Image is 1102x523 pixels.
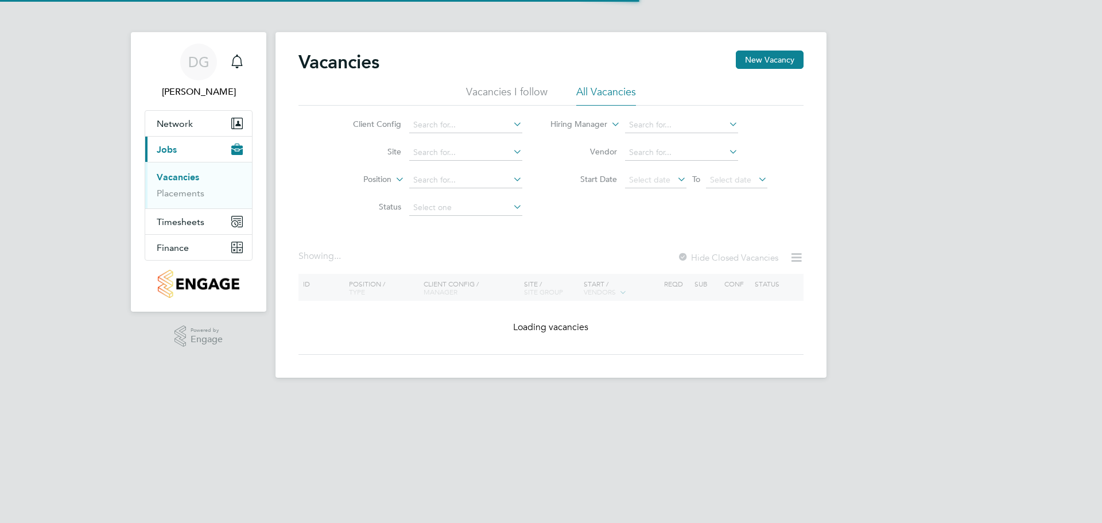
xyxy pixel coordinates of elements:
[145,85,253,99] span: David Green
[710,175,751,185] span: Select date
[576,85,636,106] li: All Vacancies
[145,111,252,136] button: Network
[191,326,223,335] span: Powered by
[298,250,343,262] div: Showing
[145,209,252,234] button: Timesheets
[335,202,401,212] label: Status
[677,252,778,263] label: Hide Closed Vacancies
[409,200,522,216] input: Select one
[145,270,253,298] a: Go to home page
[625,117,738,133] input: Search for...
[145,162,252,208] div: Jobs
[409,117,522,133] input: Search for...
[409,172,522,188] input: Search for...
[174,326,223,347] a: Powered byEngage
[409,145,522,161] input: Search for...
[325,174,391,185] label: Position
[541,119,607,130] label: Hiring Manager
[334,250,341,262] span: ...
[629,175,670,185] span: Select date
[551,174,617,184] label: Start Date
[157,216,204,227] span: Timesheets
[298,51,379,73] h2: Vacancies
[625,145,738,161] input: Search for...
[689,172,704,187] span: To
[335,119,401,129] label: Client Config
[551,146,617,157] label: Vendor
[158,270,239,298] img: countryside-properties-logo-retina.png
[157,242,189,253] span: Finance
[335,146,401,157] label: Site
[145,44,253,99] a: DG[PERSON_NAME]
[157,118,193,129] span: Network
[157,172,199,183] a: Vacancies
[145,137,252,162] button: Jobs
[188,55,209,69] span: DG
[157,144,177,155] span: Jobs
[157,188,204,199] a: Placements
[131,32,266,312] nav: Main navigation
[145,235,252,260] button: Finance
[191,335,223,344] span: Engage
[466,85,548,106] li: Vacancies I follow
[736,51,804,69] button: New Vacancy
